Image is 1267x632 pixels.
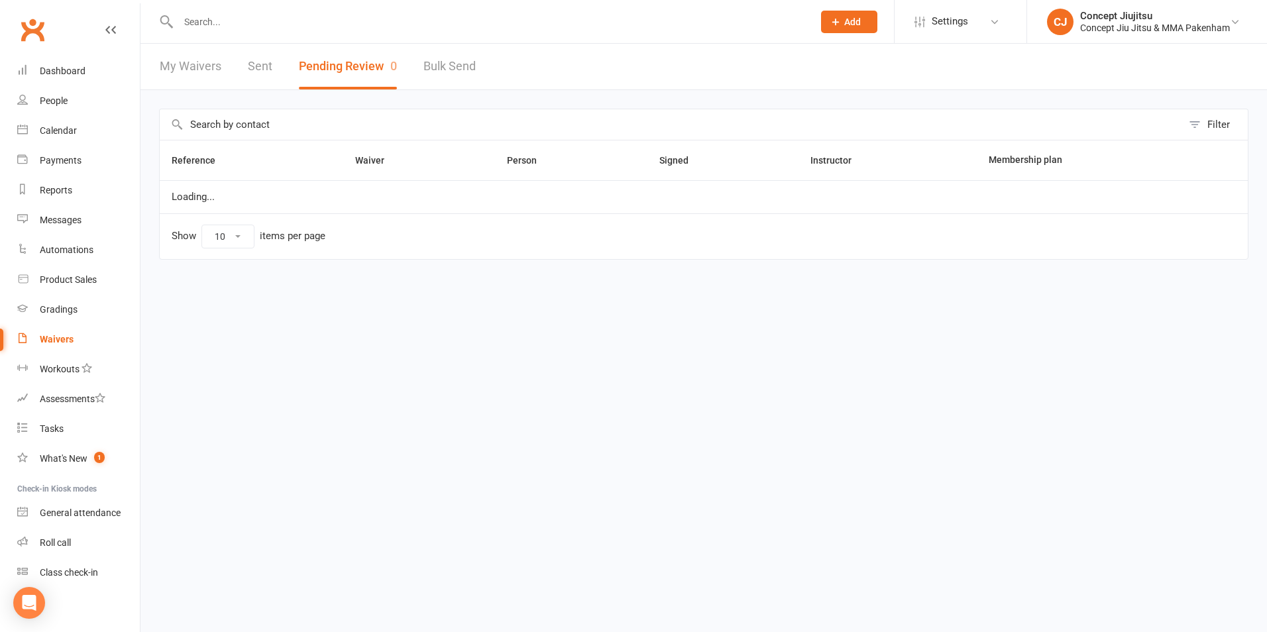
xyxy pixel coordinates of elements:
a: Messages [17,205,140,235]
span: Instructor [810,155,866,166]
a: Waivers [17,325,140,354]
span: Waiver [355,155,399,166]
a: Class kiosk mode [17,558,140,588]
a: Gradings [17,295,140,325]
div: Show [172,225,325,248]
div: Roll call [40,537,71,548]
button: Signed [659,152,703,168]
div: Filter [1207,117,1230,132]
td: Loading... [160,180,1248,213]
input: Search... [174,13,804,31]
button: Person [507,152,551,168]
a: Assessments [17,384,140,414]
div: Reports [40,185,72,195]
div: General attendance [40,507,121,518]
div: items per page [260,231,325,242]
span: Person [507,155,551,166]
a: Tasks [17,414,140,444]
div: Open Intercom Messenger [13,587,45,619]
a: Sent [248,44,272,89]
div: Tasks [40,423,64,434]
a: Payments [17,146,140,176]
button: Filter [1182,109,1248,140]
div: Class check-in [40,567,98,578]
a: Roll call [17,528,140,558]
button: Reference [172,152,230,168]
a: People [17,86,140,116]
span: 1 [94,452,105,463]
a: Bulk Send [423,44,476,89]
a: Calendar [17,116,140,146]
div: CJ [1047,9,1074,35]
a: Reports [17,176,140,205]
th: Membership plan [977,140,1195,180]
input: Search by contact [160,109,1182,140]
div: Calendar [40,125,77,136]
button: Add [821,11,877,33]
a: General attendance kiosk mode [17,498,140,528]
a: Clubworx [16,13,49,46]
div: Automations [40,244,93,255]
div: What's New [40,453,87,464]
div: Gradings [40,304,78,315]
div: Concept Jiu Jitsu & MMA Pakenham [1080,22,1230,34]
a: Product Sales [17,265,140,295]
a: What's New1 [17,444,140,474]
div: Messages [40,215,82,225]
div: Waivers [40,334,74,344]
button: Pending Review0 [299,44,397,89]
span: Add [844,17,861,27]
a: Workouts [17,354,140,384]
button: Instructor [810,152,866,168]
span: Signed [659,155,703,166]
button: Waiver [355,152,399,168]
span: Settings [932,7,968,36]
div: Workouts [40,364,80,374]
a: Automations [17,235,140,265]
div: Dashboard [40,66,85,76]
a: My Waivers [160,44,221,89]
div: Product Sales [40,274,97,285]
a: Dashboard [17,56,140,86]
div: Assessments [40,394,105,404]
div: Concept Jiujitsu [1080,10,1230,22]
div: People [40,95,68,106]
div: Payments [40,155,82,166]
span: Reference [172,155,230,166]
span: 0 [390,59,397,73]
